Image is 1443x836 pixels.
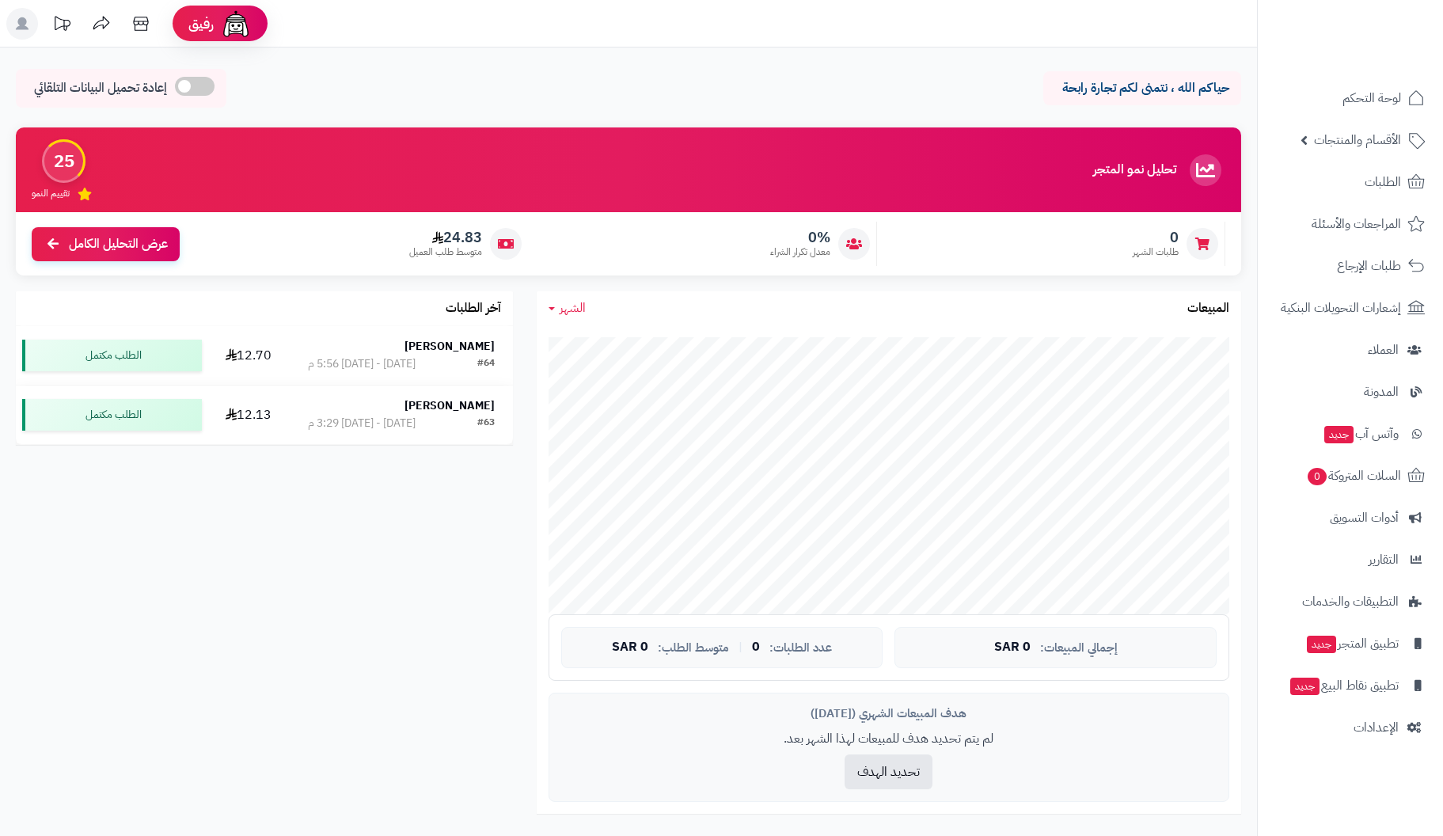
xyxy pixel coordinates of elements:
span: جديد [1290,678,1320,695]
span: عدد الطلبات: [769,641,832,655]
span: أدوات التسويق [1330,507,1399,529]
span: طلبات الشهر [1133,245,1179,259]
a: وآتس آبجديد [1267,415,1434,453]
a: لوحة التحكم [1267,79,1434,117]
div: [DATE] - [DATE] 3:29 م [308,416,416,431]
span: جديد [1307,636,1336,653]
span: 0% [770,229,830,246]
p: حياكم الله ، نتمنى لكم تجارة رابحة [1055,79,1229,97]
span: 0 [1307,467,1327,486]
span: 24.83 [409,229,482,246]
span: المدونة [1364,381,1399,403]
td: 12.13 [208,386,289,444]
span: إجمالي المبيعات: [1040,641,1118,655]
span: | [739,641,742,653]
span: إشعارات التحويلات البنكية [1281,297,1401,319]
strong: [PERSON_NAME] [404,397,495,414]
a: طلبات الإرجاع [1267,247,1434,285]
span: معدل تكرار الشراء [770,245,830,259]
a: الإعدادات [1267,709,1434,747]
a: تحديثات المنصة [42,8,82,44]
a: تطبيق المتجرجديد [1267,625,1434,663]
a: التطبيقات والخدمات [1267,583,1434,621]
span: تقييم النمو [32,187,70,200]
a: المراجعات والأسئلة [1267,205,1434,243]
a: السلات المتروكة0 [1267,457,1434,495]
span: الأقسام والمنتجات [1314,129,1401,151]
img: ai-face.png [220,8,252,40]
span: التطبيقات والخدمات [1302,591,1399,613]
button: تحديد الهدف [845,754,932,789]
span: الإعدادات [1354,716,1399,739]
span: تطبيق المتجر [1305,633,1399,655]
span: تطبيق نقاط البيع [1289,674,1399,697]
span: لوحة التحكم [1342,87,1401,109]
span: 0 [752,640,760,655]
span: طلبات الإرجاع [1337,255,1401,277]
div: #64 [477,356,495,372]
span: الطلبات [1365,171,1401,193]
img: logo-2.png [1335,23,1428,56]
span: متوسط الطلب: [658,641,729,655]
strong: [PERSON_NAME] [404,338,495,355]
span: التقارير [1369,549,1399,571]
span: متوسط طلب العميل [409,245,482,259]
span: 0 [1133,229,1179,246]
span: وآتس آب [1323,423,1399,445]
span: العملاء [1368,339,1399,361]
div: الطلب مكتمل [22,399,202,431]
a: التقارير [1267,541,1434,579]
span: رفيق [188,14,214,33]
div: #63 [477,416,495,431]
a: تطبيق نقاط البيعجديد [1267,667,1434,705]
a: الطلبات [1267,163,1434,201]
span: السلات المتروكة [1306,465,1401,487]
h3: المبيعات [1187,302,1229,316]
a: إشعارات التحويلات البنكية [1267,289,1434,327]
h3: تحليل نمو المتجر [1093,163,1176,177]
span: المراجعات والأسئلة [1312,213,1401,235]
a: الشهر [549,299,586,317]
h3: آخر الطلبات [446,302,501,316]
span: 0 SAR [612,640,648,655]
td: 12.70 [208,326,289,385]
a: عرض التحليل الكامل [32,227,180,261]
span: 0 SAR [994,640,1031,655]
span: إعادة تحميل البيانات التلقائي [34,79,167,97]
span: عرض التحليل الكامل [69,235,168,253]
a: أدوات التسويق [1267,499,1434,537]
a: المدونة [1267,373,1434,411]
div: [DATE] - [DATE] 5:56 م [308,356,416,372]
span: الشهر [560,298,586,317]
div: هدف المبيعات الشهري ([DATE]) [561,705,1217,722]
div: الطلب مكتمل [22,340,202,371]
a: العملاء [1267,331,1434,369]
span: جديد [1324,426,1354,443]
p: لم يتم تحديد هدف للمبيعات لهذا الشهر بعد. [561,730,1217,748]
